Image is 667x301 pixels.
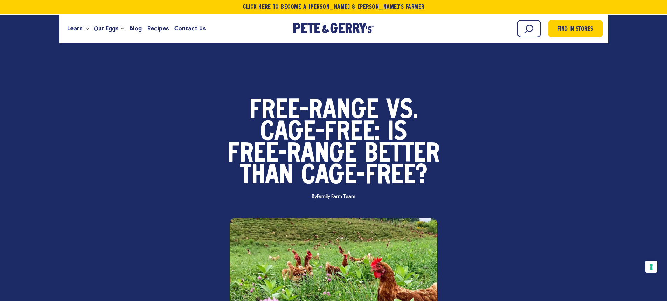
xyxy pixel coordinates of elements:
button: Open the dropdown menu for Learn [85,28,89,30]
span: Than [240,165,293,187]
span: Learn [67,24,83,33]
span: By [308,194,359,199]
a: Recipes [145,19,172,38]
a: Our Eggs [91,19,121,38]
button: Your consent preferences for tracking technologies [645,261,657,273]
span: Our Eggs [94,24,118,33]
span: Find in Stores [557,25,593,34]
span: Free-Range [228,144,357,165]
span: Family Farm Team [317,194,355,199]
span: Cage-Free: [260,122,380,144]
span: vs. [386,100,418,122]
a: Contact Us [172,19,208,38]
input: Search [517,20,541,37]
span: Blog [130,24,142,33]
span: Free-Range [249,100,378,122]
span: Contact Us [174,24,206,33]
a: Find in Stores [548,20,603,37]
button: Open the dropdown menu for Our Eggs [121,28,125,30]
span: Better [364,144,440,165]
span: Is [388,122,407,144]
span: Cage-Free? [301,165,428,187]
a: Blog [127,19,145,38]
a: Learn [64,19,85,38]
span: Recipes [147,24,169,33]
